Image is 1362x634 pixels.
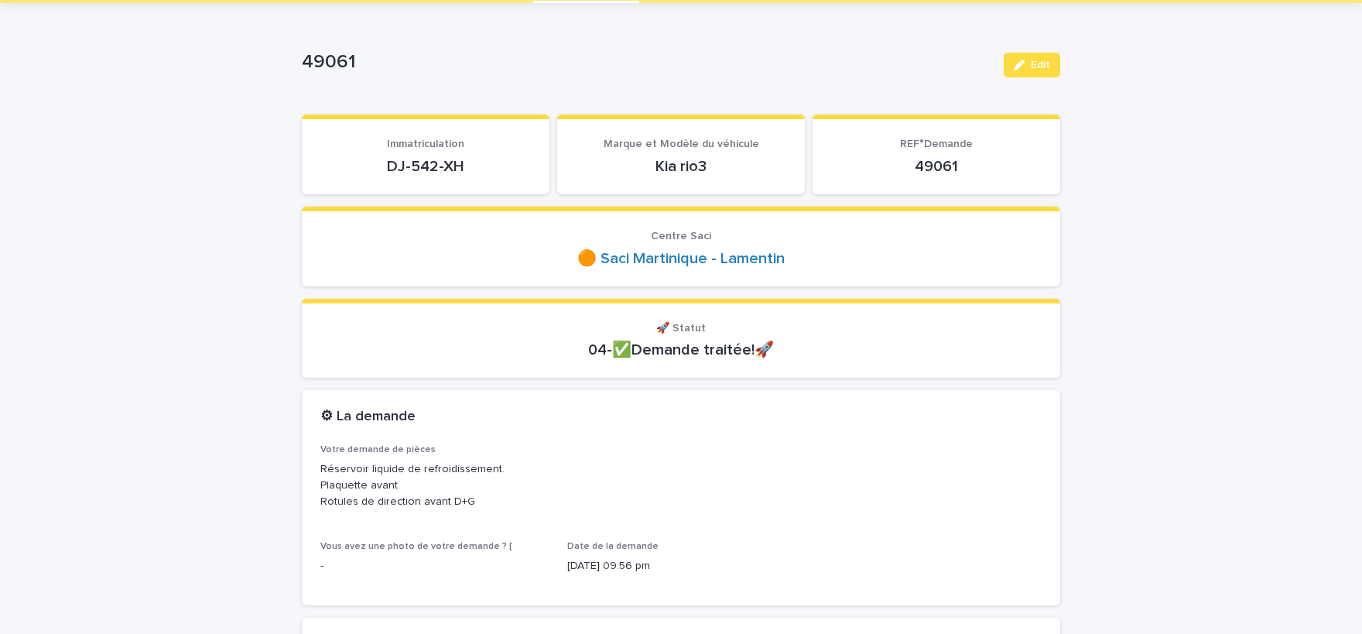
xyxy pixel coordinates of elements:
h2: ⚙ La demande [320,409,416,426]
p: 49061 [831,157,1042,176]
span: REF°Demande [900,139,973,149]
p: 49061 [302,51,991,74]
p: - [320,558,549,574]
span: 🚀 Statut [656,323,706,334]
span: Vous avez une photo de votre demande ? [ [320,542,512,551]
a: 🟠 Saci Martinique - Lamentin [577,249,785,268]
span: Votre demande de pièces [320,445,436,454]
button: Edit [1004,53,1060,77]
span: Marque et Modèle du véhicule [604,139,759,149]
p: [DATE] 09:56 pm [567,558,796,574]
p: DJ-542-XH [320,157,531,176]
span: Centre Saci [651,231,711,242]
p: Réservoir liquide de refroidissement. Plaquette avant Rotules de direction avant D+G [320,461,1042,509]
span: Immatriculation [387,139,464,149]
p: Kia rio3 [576,157,786,176]
span: Date de la demande [567,542,659,551]
span: Edit [1031,60,1050,70]
p: 04-✅Demande traitée!🚀 [320,341,1042,359]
